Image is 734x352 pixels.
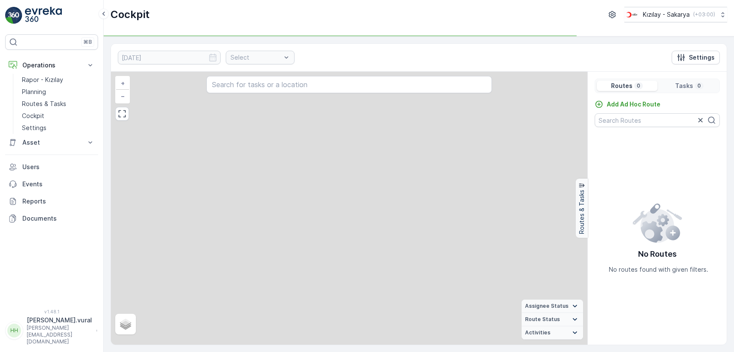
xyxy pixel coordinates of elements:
[121,92,125,100] span: −
[5,193,98,210] a: Reports
[643,10,690,19] p: Kızılay - Sakarya
[18,98,98,110] a: Routes & Tasks
[5,316,98,345] button: HH[PERSON_NAME].vural[PERSON_NAME][EMAIL_ADDRESS][DOMAIN_NAME]
[522,326,583,340] summary: Activities
[689,53,715,62] p: Settings
[7,324,21,337] div: HH
[18,110,98,122] a: Cockpit
[522,313,583,326] summary: Route Status
[18,86,98,98] a: Planning
[624,10,639,19] img: k%C4%B1z%C4%B1lay_DTAvauz.png
[5,210,98,227] a: Documents
[18,74,98,86] a: Rapor - Kızılay
[577,190,586,234] p: Routes & Tasks
[22,100,66,108] p: Routes & Tasks
[116,315,135,334] a: Layers
[116,77,129,90] a: Zoom In
[206,76,492,93] input: Search for tasks or a location
[22,61,81,70] p: Operations
[697,82,702,89] p: 0
[607,100,660,109] p: Add Ad Hoc Route
[5,176,98,193] a: Events
[5,309,98,314] span: v 1.48.1
[18,122,98,134] a: Settings
[121,79,125,87] span: +
[522,300,583,313] summary: Assignee Status
[22,214,95,223] p: Documents
[675,82,693,90] p: Tasks
[5,158,98,176] a: Users
[595,113,720,127] input: Search Routes
[525,316,560,323] span: Route Status
[624,7,727,22] button: Kızılay - Sakarya(+03:00)
[111,8,150,21] p: Cockpit
[116,90,129,103] a: Zoom Out
[118,51,221,64] input: dd/mm/yyyy
[27,316,92,325] p: [PERSON_NAME].vural
[25,7,62,24] img: logo_light-DOdMpM7g.png
[22,138,81,147] p: Asset
[525,329,550,336] span: Activities
[22,197,95,206] p: Reports
[5,7,22,24] img: logo
[5,57,98,74] button: Operations
[22,88,46,96] p: Planning
[22,180,95,188] p: Events
[22,163,95,171] p: Users
[27,325,92,345] p: [PERSON_NAME][EMAIL_ADDRESS][DOMAIN_NAME]
[22,112,44,120] p: Cockpit
[636,82,641,89] p: 0
[22,124,46,132] p: Settings
[83,39,92,46] p: ⌘B
[5,134,98,151] button: Asset
[611,82,633,90] p: Routes
[672,51,720,64] button: Settings
[525,303,568,310] span: Assignee Status
[693,11,715,18] p: ( +03:00 )
[595,100,660,109] a: Add Ad Hoc Route
[22,76,63,84] p: Rapor - Kızılay
[609,265,708,274] p: No routes found with given filters.
[638,248,677,260] p: No Routes
[632,202,682,243] img: config error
